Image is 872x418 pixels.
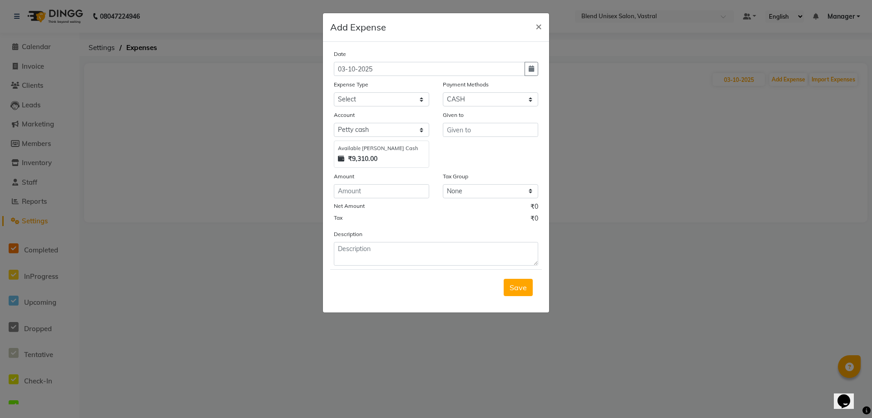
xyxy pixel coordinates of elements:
[334,184,429,198] input: Amount
[334,81,368,89] label: Expense Type
[338,145,425,152] div: Available [PERSON_NAME] Cash
[334,230,362,238] label: Description
[528,13,549,39] button: Close
[443,81,489,89] label: Payment Methods
[510,283,527,292] span: Save
[334,214,342,222] label: Tax
[504,279,533,296] button: Save
[443,172,468,181] label: Tax Group
[535,19,542,33] span: ×
[834,382,863,409] iframe: chat widget
[334,202,365,210] label: Net Amount
[330,20,386,34] h5: Add Expense
[334,172,354,181] label: Amount
[334,50,346,58] label: Date
[443,111,464,119] label: Given to
[334,111,355,119] label: Account
[530,202,538,214] span: ₹0
[530,214,538,226] span: ₹0
[443,123,538,137] input: Given to
[348,154,377,164] strong: ₹9,310.00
